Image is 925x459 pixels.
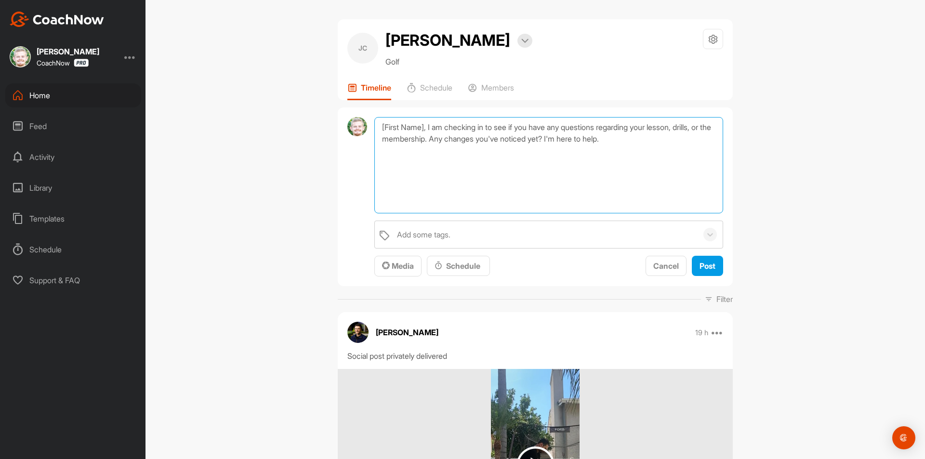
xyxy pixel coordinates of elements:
div: Support & FAQ [5,268,141,292]
div: Home [5,83,141,107]
button: Post [692,256,723,276]
div: CoachNow [37,59,89,67]
p: Filter [716,293,733,305]
div: [PERSON_NAME] [37,48,99,55]
div: Library [5,176,141,200]
div: Add some tags. [397,229,450,240]
h2: [PERSON_NAME] [385,29,510,52]
button: Cancel [646,256,687,276]
span: Post [700,261,715,271]
div: Feed [5,114,141,138]
div: JC [347,33,378,64]
img: arrow-down [521,39,529,43]
p: Timeline [361,83,391,92]
img: avatar [347,117,367,137]
p: Members [481,83,514,92]
textarea: [First Name], I am checking in to see if you have any questions regarding your lesson, drills, or... [374,117,723,213]
img: avatar [347,322,369,343]
span: Cancel [653,261,679,271]
div: Open Intercom Messenger [892,426,915,449]
p: 19 h [695,328,708,338]
img: square_52163fcad1567382852b888f39f9da3c.jpg [10,46,31,67]
img: CoachNow [10,12,104,27]
img: CoachNow Pro [74,59,89,67]
p: Schedule [420,83,452,92]
div: Schedule [5,237,141,262]
div: Social post privately delivered [347,350,723,362]
p: Golf [385,56,532,67]
div: Schedule [435,260,482,272]
p: [PERSON_NAME] [376,327,438,338]
span: Media [382,261,414,271]
div: Templates [5,207,141,231]
button: Media [374,256,422,276]
div: Activity [5,145,141,169]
